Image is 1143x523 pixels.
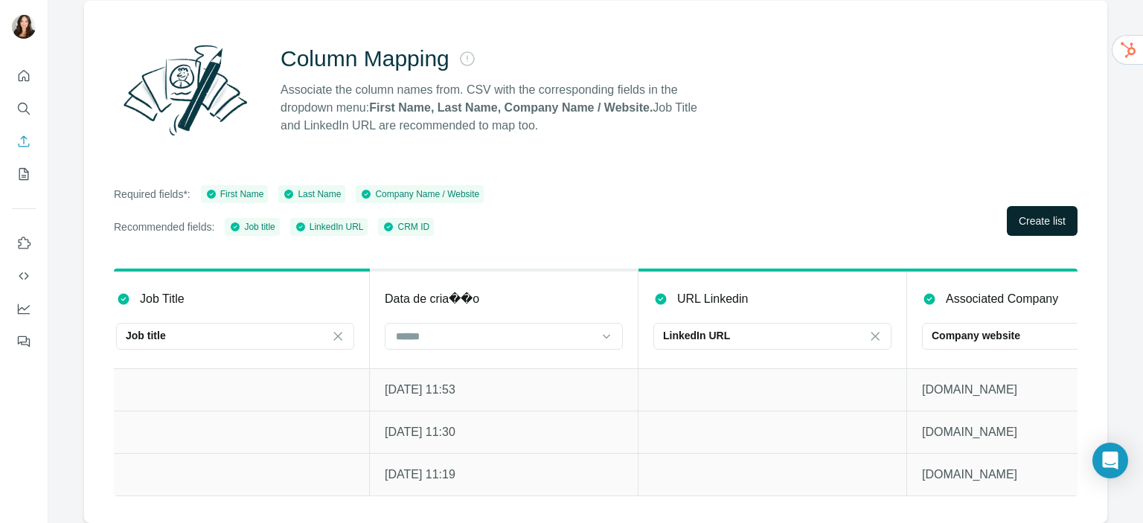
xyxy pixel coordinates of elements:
p: Associated Company [946,290,1058,308]
button: Quick start [12,62,36,89]
div: CRM ID [382,220,429,234]
span: Create list [1019,214,1066,228]
div: Open Intercom Messenger [1092,443,1128,478]
p: LinkedIn URL [663,328,730,343]
button: Dashboard [12,295,36,322]
button: Use Surfe API [12,263,36,289]
div: Last Name [283,187,341,201]
h2: Column Mapping [281,45,449,72]
button: Create list [1007,206,1078,236]
p: Company website [932,328,1020,343]
p: Recommended fields: [114,219,214,234]
p: Job Title [140,290,185,308]
strong: First Name, Last Name, Company Name / Website. [369,101,653,114]
p: [DATE] 11:19 [385,466,623,484]
button: My lists [12,161,36,187]
p: Data de cria��o [385,290,479,308]
img: Avatar [12,15,36,39]
img: Surfe Illustration - Column Mapping [114,36,257,144]
p: Job title [126,328,166,343]
button: Use Surfe on LinkedIn [12,230,36,257]
p: Required fields*: [114,187,190,202]
p: [DATE] 11:30 [385,423,623,441]
div: Company Name / Website [360,187,479,201]
p: [DATE] 11:53 [385,381,623,399]
div: First Name [205,187,264,201]
p: URL Linkedin [677,290,748,308]
button: Search [12,95,36,122]
div: LinkedIn URL [295,220,364,234]
div: Job title [229,220,275,234]
button: Enrich CSV [12,128,36,155]
p: Associate the column names from. CSV with the corresponding fields in the dropdown menu: Job Titl... [281,81,711,135]
button: Feedback [12,328,36,355]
